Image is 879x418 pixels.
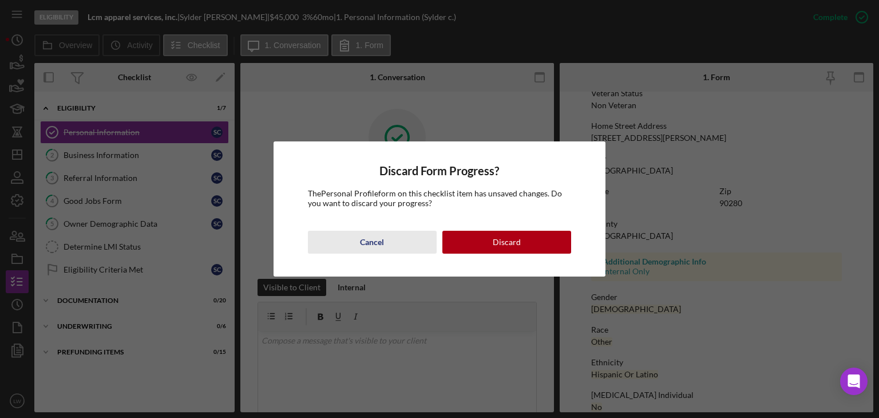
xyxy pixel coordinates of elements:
[308,188,562,207] span: The Personal Profile form on this checklist item has unsaved changes. Do you want to discard your...
[308,231,437,254] button: Cancel
[442,231,571,254] button: Discard
[308,164,572,178] h4: Discard Form Progress?
[360,231,384,254] div: Cancel
[493,231,521,254] div: Discard
[840,368,868,395] div: Open Intercom Messenger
